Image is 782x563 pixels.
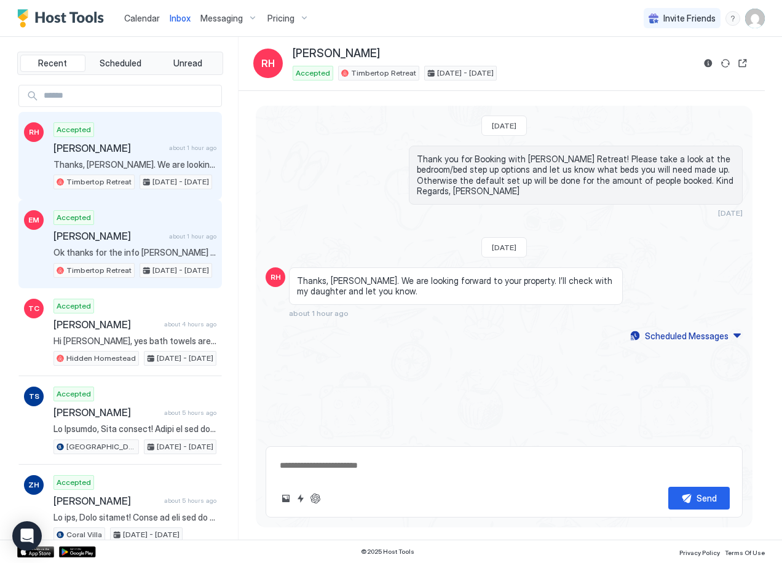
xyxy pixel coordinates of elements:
span: [GEOGRAPHIC_DATA] [66,441,136,452]
a: Terms Of Use [725,545,765,558]
div: menu [725,11,740,26]
span: [PERSON_NAME] [53,230,164,242]
span: about 1 hour ago [169,144,216,152]
span: TS [29,391,39,402]
span: [DATE] [492,121,516,130]
span: Privacy Policy [679,549,720,556]
span: Invite Friends [663,13,716,24]
button: Scheduled Messages [628,328,743,344]
span: [DATE] [718,208,743,218]
span: RH [29,127,39,138]
button: Upload image [278,491,293,506]
span: [PERSON_NAME] [53,142,164,154]
span: about 4 hours ago [164,320,216,328]
span: Messaging [200,13,243,24]
span: EM [28,215,39,226]
span: Accepted [57,388,91,400]
span: [DATE] - [DATE] [152,176,209,187]
div: tab-group [17,52,223,75]
button: Send [668,487,730,510]
span: [DATE] - [DATE] [157,441,213,452]
span: [DATE] - [DATE] [157,353,213,364]
span: Scheduled [100,58,141,69]
span: [DATE] - [DATE] [123,529,180,540]
span: Ok thanks for the info [PERSON_NAME] 😊 [53,247,216,258]
span: [DATE] - [DATE] [437,68,494,79]
span: Inbox [170,13,191,23]
span: about 1 hour ago [169,232,216,240]
span: Thanks, [PERSON_NAME]. We are looking forward to your property. I’ll check with my daughter and l... [297,275,615,297]
a: Host Tools Logo [17,9,109,28]
a: Google Play Store [59,546,96,557]
button: Sync reservation [718,56,733,71]
span: Recent [38,58,67,69]
span: [PERSON_NAME] [53,318,159,331]
span: Timbertop Retreat [66,265,132,276]
a: App Store [17,546,54,557]
span: Terms Of Use [725,549,765,556]
button: Open reservation [735,56,750,71]
span: Thank you for Booking with [PERSON_NAME] Retreat! Please take a look at the bedroom/bed step up o... [417,154,735,197]
span: Calendar [124,13,160,23]
div: Send [697,492,717,505]
a: Inbox [170,12,191,25]
span: [PERSON_NAME] [53,495,159,507]
span: Hidden Homestead [66,353,136,364]
span: RH [271,272,281,283]
span: Thanks, [PERSON_NAME]. We are looking forward to your property. I’ll check with my daughter and l... [53,159,216,170]
div: User profile [745,9,765,28]
span: about 5 hours ago [164,497,216,505]
a: Privacy Policy [679,545,720,558]
span: Accepted [296,68,330,79]
span: [DATE] [492,243,516,252]
span: [PERSON_NAME] [293,47,380,61]
span: Lo ips, Dolo sitamet! Conse ad eli sed do eius temp! 😁✨ I utla etdolo ma ali en adminim veni qui ... [53,512,216,523]
span: Accepted [57,124,91,135]
span: Timbertop Retreat [351,68,416,79]
a: Calendar [124,12,160,25]
span: about 5 hours ago [164,409,216,417]
span: Unread [173,58,202,69]
span: [PERSON_NAME] [53,406,159,419]
button: Recent [20,55,85,72]
input: Input Field [39,85,221,106]
button: Quick reply [293,491,308,506]
span: Coral Villa [66,529,102,540]
button: ChatGPT Auto Reply [308,491,323,506]
span: Lo Ipsumdo, Sita consect! Adipi el sed doe te inci utla! 😁✨ E dolo magnaa en adm ve quisnos exer ... [53,423,216,435]
div: Open Intercom Messenger [12,521,42,551]
span: [DATE] - [DATE] [152,265,209,276]
span: Timbertop Retreat [66,176,132,187]
span: Accepted [57,477,91,488]
span: ZH [28,479,39,490]
span: TC [28,303,39,314]
button: Unread [155,55,220,72]
span: © 2025 Host Tools [361,548,414,556]
span: Hi [PERSON_NAME], yes bath towels are included :) we will make up both queen beds and both single... [53,336,216,347]
div: Scheduled Messages [645,329,729,342]
span: Accepted [57,212,91,223]
span: RH [261,56,275,71]
span: Pricing [267,13,294,24]
span: Accepted [57,301,91,312]
button: Scheduled [88,55,153,72]
button: Reservation information [701,56,716,71]
span: about 1 hour ago [289,309,349,318]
